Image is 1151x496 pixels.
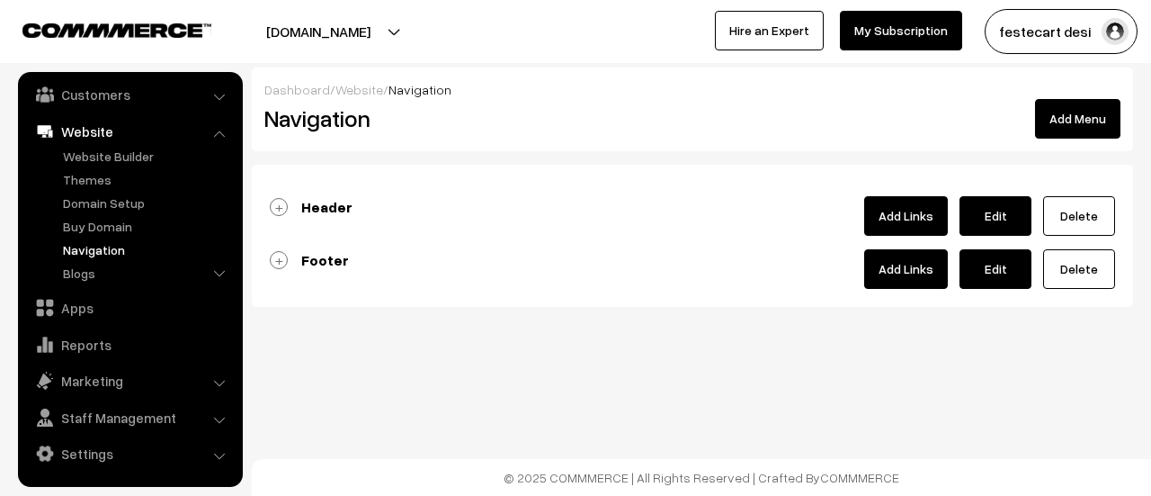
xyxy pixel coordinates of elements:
[264,104,531,132] h2: Navigation
[1043,249,1115,289] a: Delete
[1102,18,1129,45] img: user
[22,18,180,40] a: COMMMERCE
[58,240,236,259] a: Navigation
[270,251,349,269] a: Footer
[864,196,948,236] a: Add Links
[301,251,349,269] b: Footer
[959,196,1031,236] a: Edit
[58,147,236,166] a: Website Builder
[388,82,451,97] span: Navigation
[22,365,236,397] a: Marketing
[820,470,899,485] a: COMMMERCE
[985,9,1138,54] button: festecart desi
[22,115,236,148] a: Website
[58,264,236,283] a: Blogs
[22,23,211,37] img: COMMMERCE
[715,11,824,50] a: Hire an Expert
[270,198,352,216] a: Header
[22,78,236,111] a: Customers
[840,11,962,50] a: My Subscription
[58,170,236,189] a: Themes
[1035,99,1120,139] button: Add Menu
[301,198,352,216] b: Header
[864,249,948,289] a: Add Links
[1043,196,1115,236] a: Delete
[22,329,236,361] a: Reports
[335,82,383,97] a: Website
[959,249,1031,289] a: Edit
[22,437,236,470] a: Settings
[203,9,433,54] button: [DOMAIN_NAME]
[264,82,330,97] a: Dashboard
[264,80,1120,99] div: / /
[22,292,236,324] a: Apps
[58,194,236,212] a: Domain Setup
[22,401,236,434] a: Staff Management
[252,459,1151,496] footer: © 2025 COMMMERCE | All Rights Reserved | Crafted By
[58,217,236,236] a: Buy Domain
